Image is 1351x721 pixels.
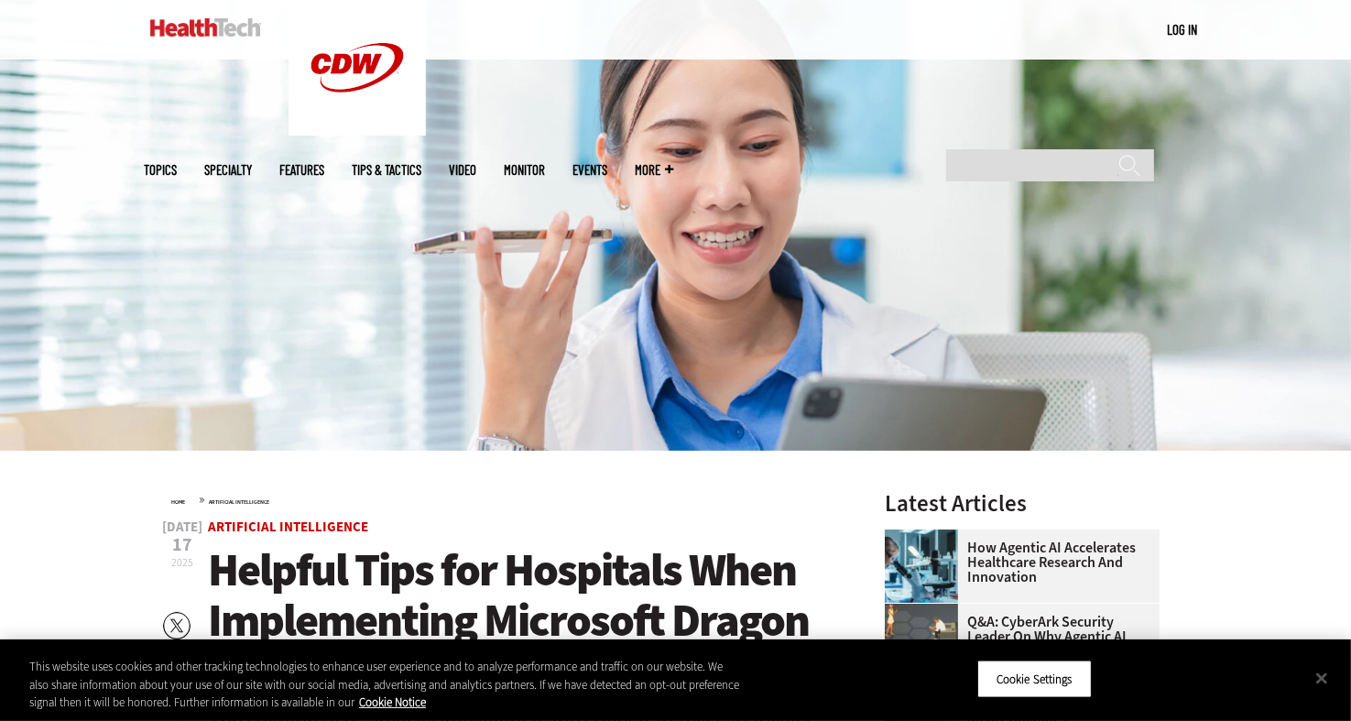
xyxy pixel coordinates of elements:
button: Close [1302,658,1342,698]
a: How Agentic AI Accelerates Healthcare Research and Innovation [885,541,1149,584]
a: Log in [1168,21,1198,38]
span: 17 [163,536,203,554]
a: Events [573,163,608,177]
a: More information about your privacy [359,694,426,710]
a: Artificial Intelligence [209,518,369,536]
button: Cookie Settings [977,660,1092,698]
span: Specialty [205,163,253,177]
div: This website uses cookies and other tracking technologies to enhance user experience and to analy... [29,658,743,712]
h3: Latest Articles [885,492,1160,515]
a: CDW [289,121,426,140]
div: » [172,492,837,507]
a: scientist looks through microscope in lab [885,530,967,544]
a: MonITor [505,163,546,177]
a: Group of humans and robots accessing a network [885,604,967,618]
img: scientist looks through microscope in lab [885,530,958,603]
a: Features [280,163,325,177]
a: Home [172,498,186,506]
a: Q&A: CyberArk Security Leader on Why Agentic AI Makes Zero Trust More Important Than Ever [885,615,1149,673]
a: Video [450,163,477,177]
span: [DATE] [163,520,203,534]
img: Home [150,18,261,37]
span: Helpful Tips for Hospitals When Implementing Microsoft Dragon Copilot [209,540,810,701]
div: User menu [1168,20,1198,39]
a: Tips & Tactics [353,163,422,177]
span: 2025 [172,555,194,570]
a: Artificial Intelligence [210,498,270,506]
span: More [636,163,674,177]
span: Topics [145,163,178,177]
img: Group of humans and robots accessing a network [885,604,958,677]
